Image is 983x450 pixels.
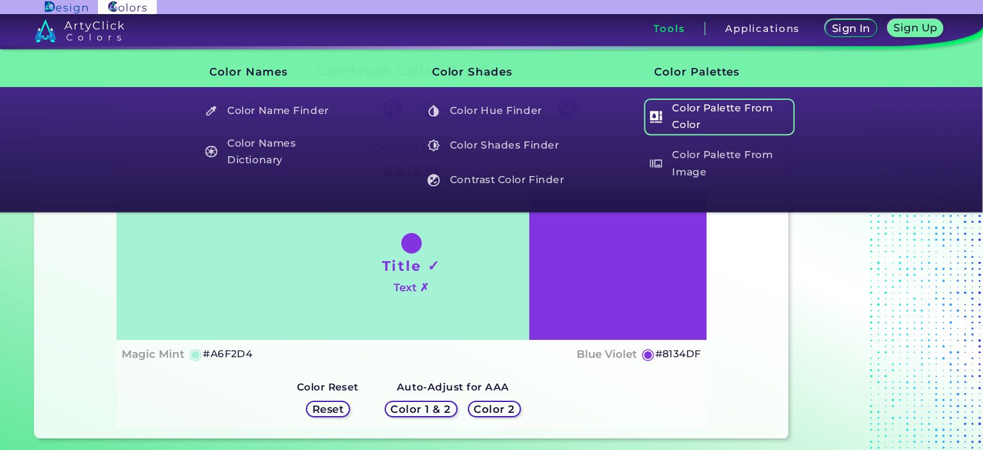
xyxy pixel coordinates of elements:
img: icon_color_names_dictionary_white.svg [205,145,218,157]
a: Color Shades Finder [420,133,573,157]
a: Sign Up [890,20,941,36]
img: ArtyClick Design logo [45,1,88,13]
h5: Color Names Dictionary [199,133,349,170]
a: Contrast Color Finder [420,168,573,192]
img: icon_palette_from_image_white.svg [650,157,662,170]
a: Color Palette From Image [643,145,795,182]
h3: Color Palettes [632,56,795,88]
a: Color Hue Finder [420,99,573,123]
img: icon_color_shades_white.svg [428,140,440,152]
img: icon_color_hue_white.svg [428,105,440,117]
img: icon_color_name_finder_white.svg [205,105,218,117]
h3: Color Shades [410,56,573,88]
h3: Color Names [188,56,351,88]
h5: Contrast Color Finder [422,168,572,192]
h1: Title ✓ [382,256,441,275]
img: icon_col_pal_col_white.svg [650,111,662,123]
h5: Color 2 [476,405,513,414]
h3: Applications [725,24,800,33]
img: logo_artyclick_colors_white.svg [35,19,125,42]
h5: Color Palette From Image [644,145,794,182]
h5: #A6F2D4 [203,346,252,362]
a: Color Name Finder [198,99,350,123]
h5: Color Shades Finder [422,133,572,157]
h5: Color 1 & 2 [394,405,448,414]
h4: Blue Violet [577,345,637,364]
strong: Auto-Adjust for AAA [397,381,509,393]
h3: Tools [653,24,685,33]
h5: Color Palette From Color [644,99,794,135]
h4: Text ✗ [394,278,429,297]
h5: Sign In [834,24,868,33]
h5: Sign Up [896,23,936,33]
h5: Color Name Finder [199,99,349,123]
a: Color Names Dictionary [198,133,350,170]
h5: Reset [314,405,342,414]
a: Sign In [827,20,874,36]
h5: #8134DF [655,346,701,362]
h5: ◉ [189,346,203,362]
a: Color Palette From Color [643,99,795,135]
h5: ◉ [641,346,655,362]
h5: Color Hue Finder [422,99,572,123]
strong: Color Reset [297,381,359,393]
img: icon_color_contrast_white.svg [428,174,440,186]
h4: Magic Mint [122,345,184,364]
